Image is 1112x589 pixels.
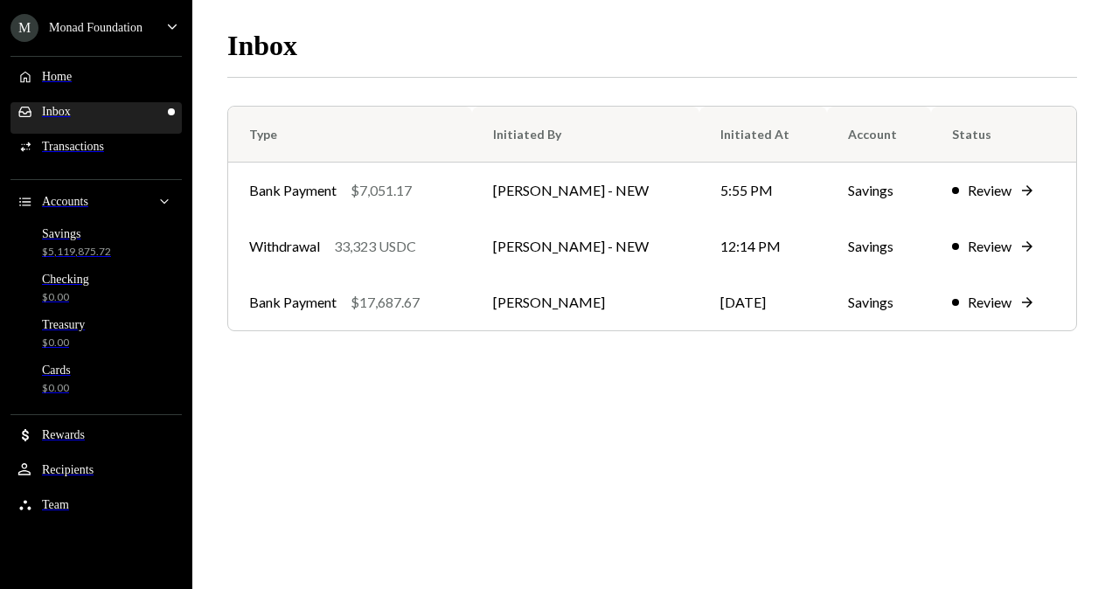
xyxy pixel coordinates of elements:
td: Savings [827,274,932,330]
div: Cards [42,364,71,378]
div: Checking [42,273,89,287]
div: $7,051.17 [351,180,412,201]
a: Rewards [10,426,182,457]
div: 33,323 USDC [334,236,416,257]
th: Initiated At [699,107,827,163]
div: $0.00 [42,290,89,305]
td: [PERSON_NAME] [472,274,699,330]
a: Home [10,67,182,99]
div: $0.00 [42,336,85,350]
div: Inbox [42,105,71,119]
td: [DATE] [699,274,827,330]
div: Withdrawal [249,236,320,257]
a: Savings$5,119,875.72 [10,225,182,267]
div: $5,119,875.72 [42,245,111,260]
div: Monad Foundation [49,21,142,35]
div: Transactions [42,140,104,154]
div: Review [968,236,1011,257]
a: Cards$0.00 [10,362,182,404]
div: Team [42,498,69,512]
td: Savings [827,218,932,274]
a: Treasury$0.00 [10,316,182,358]
div: Bank Payment [249,180,337,201]
a: Team [10,495,182,527]
div: Review [968,292,1011,313]
div: M [10,14,38,42]
div: Treasury [42,318,85,332]
div: Review [968,180,1011,201]
a: Accounts [10,191,182,222]
td: [PERSON_NAME] - NEW [472,218,699,274]
a: Transactions [10,137,182,169]
div: Savings [42,227,111,241]
a: Inbox [10,102,182,134]
td: [PERSON_NAME] - NEW [472,163,699,218]
div: $17,687.67 [351,292,420,313]
th: Initiated By [472,107,699,163]
th: Account [827,107,932,163]
a: Checking$0.00 [10,271,182,313]
td: 5:55 PM [699,163,827,218]
div: Accounts [42,195,88,209]
div: Bank Payment [249,292,337,313]
h1: Inbox [227,28,297,63]
th: Status [931,107,1076,163]
th: Type [228,107,472,163]
td: 12:14 PM [699,218,827,274]
div: Home [42,70,72,84]
div: Recipients [42,463,94,477]
div: $0.00 [42,381,71,396]
a: Recipients [10,461,182,492]
td: Savings [827,163,932,218]
div: Rewards [42,428,85,442]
